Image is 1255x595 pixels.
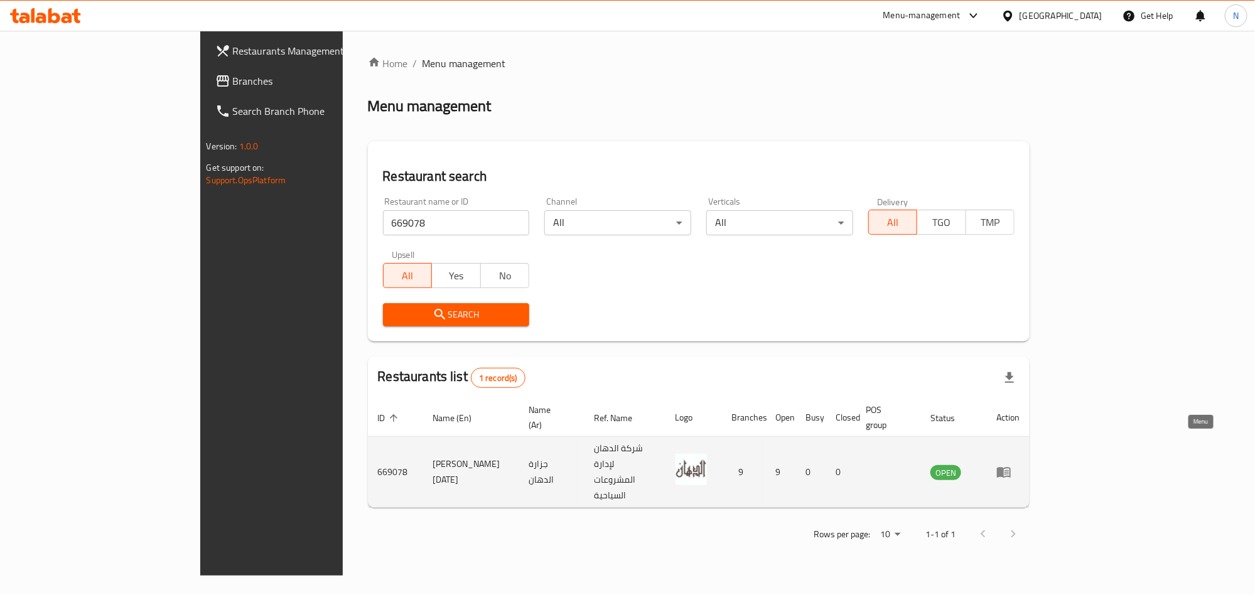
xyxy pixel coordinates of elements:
label: Delivery [877,197,908,206]
span: POS group [866,402,906,432]
td: 9 [722,437,766,508]
h2: Restaurant search [383,167,1015,186]
td: جزارة الدهان [519,437,584,508]
p: Rows per page: [814,527,870,542]
span: 1.0.0 [239,138,259,154]
span: Version: [207,138,237,154]
span: TMP [971,213,1010,232]
th: Branches [722,399,766,437]
th: Logo [665,399,722,437]
span: All [389,267,428,285]
li: / [413,56,417,71]
div: Export file [994,363,1025,393]
td: 0 [796,437,826,508]
div: All [544,210,691,235]
div: [GEOGRAPHIC_DATA] [1020,9,1102,23]
div: Menu-management [883,8,961,23]
button: Yes [431,263,481,288]
span: Status [930,410,971,426]
p: 1-1 of 1 [925,527,956,542]
td: 0 [826,437,856,508]
button: TMP [966,210,1015,235]
td: [PERSON_NAME][DATE] [423,437,519,508]
button: No [480,263,530,288]
button: Search [383,303,530,326]
span: Search Branch Phone [233,104,400,119]
th: Open [766,399,796,437]
td: شركة الدهان لإدارة المشروعات السياحية [584,437,665,508]
div: All [706,210,853,235]
span: No [486,267,525,285]
span: Yes [437,267,476,285]
h2: Restaurants list [378,367,525,388]
input: Search for restaurant name or ID.. [383,210,530,235]
th: Busy [796,399,826,437]
span: N [1233,9,1239,23]
span: Ref. Name [594,410,649,426]
a: Search Branch Phone [205,96,410,126]
table: enhanced table [368,399,1030,508]
span: OPEN [930,466,961,480]
div: OPEN [930,465,961,480]
span: Name (Ar) [529,402,569,432]
button: TGO [917,210,966,235]
span: 1 record(s) [471,372,525,384]
span: All [874,213,913,232]
nav: breadcrumb [368,56,1030,71]
th: Action [986,399,1030,437]
a: Branches [205,66,410,96]
button: All [868,210,918,235]
th: Closed [826,399,856,437]
td: 9 [766,437,796,508]
span: Search [393,307,520,323]
a: Support.OpsPlatform [207,172,286,188]
span: Get support on: [207,159,264,176]
h2: Menu management [368,96,492,116]
span: TGO [922,213,961,232]
span: Branches [233,73,400,88]
div: Rows per page: [875,525,905,544]
button: All [383,263,433,288]
span: Name (En) [433,410,488,426]
label: Upsell [392,250,415,259]
img: Al Dahan Butchery [676,454,707,485]
a: Restaurants Management [205,36,410,66]
span: ID [378,410,402,426]
span: Menu management [423,56,506,71]
div: Total records count [471,368,525,388]
span: Restaurants Management [233,43,400,58]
